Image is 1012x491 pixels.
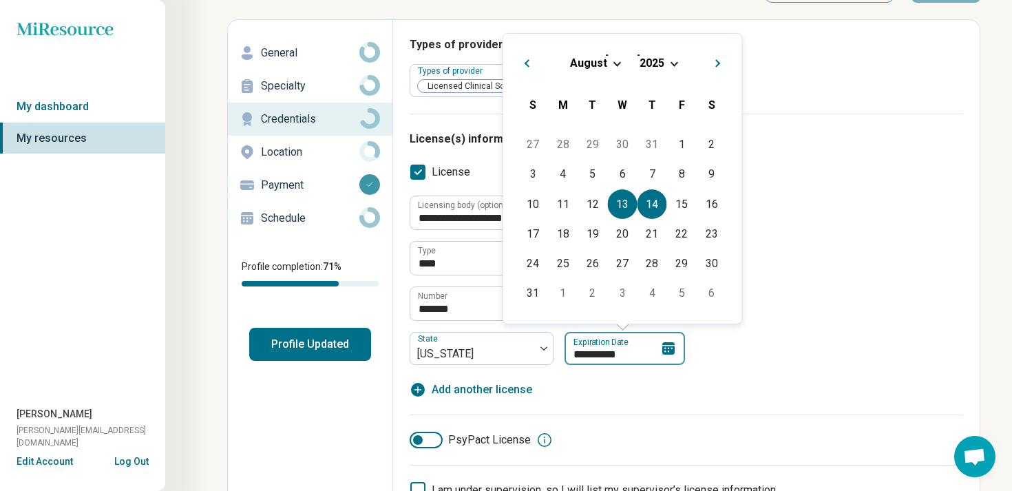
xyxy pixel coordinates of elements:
span: [PERSON_NAME][EMAIL_ADDRESS][DOMAIN_NAME] [17,424,165,449]
p: Specialty [261,78,359,94]
p: Location [261,144,359,160]
p: Payment [261,177,359,194]
span: [PERSON_NAME] [17,407,92,421]
div: Choose Wednesday, August 13th, 2025 [607,189,637,219]
a: Specialty [228,70,392,103]
h2: [DATE] [514,50,731,70]
span: 71 % [323,261,341,272]
div: Choose Thursday, September 4th, 2025 [637,278,667,308]
a: Credentials [228,103,392,136]
div: Choose Saturday, August 9th, 2025 [697,159,726,189]
button: Log Out [114,455,149,466]
p: Schedule [261,210,359,227]
div: Thursday [637,90,667,120]
div: Choose Monday, August 18th, 2025 [548,219,578,249]
p: Credentials [261,111,359,127]
div: Choose Tuesday, August 12th, 2025 [578,189,607,219]
div: Choose Sunday, August 24th, 2025 [518,249,548,278]
div: Choose Sunday, August 17th, 2025 [518,219,548,249]
button: Previous Month [514,50,536,72]
div: Choose Saturday, September 6th, 2025 [697,278,726,308]
span: 2025 [640,56,664,70]
div: Choose Saturday, August 30th, 2025 [697,249,726,278]
div: Tuesday [578,90,607,120]
button: Add another license [410,382,532,398]
div: Choose Friday, August 8th, 2025 [667,159,697,189]
div: Choose Thursday, August 7th, 2025 [637,159,667,189]
a: Payment [228,169,392,202]
label: PsyPact License [410,432,531,448]
div: Choose Saturday, August 16th, 2025 [697,189,726,219]
span: License [432,164,470,180]
div: Choose Wednesday, August 27th, 2025 [607,249,637,278]
div: Choose Monday, August 11th, 2025 [548,189,578,219]
div: Choose Thursday, August 14th, 2025 [637,189,667,219]
a: Open chat [954,436,995,477]
span: Licensed Clinical Social Worker (LCSW) [418,80,582,93]
div: Profile completion: [228,251,392,295]
div: Choose Monday, July 28th, 2025 [548,129,578,159]
h3: Types of provider [410,36,963,53]
div: Profile completion [242,281,379,286]
input: credential.licenses.0.name [410,242,697,275]
div: Choose Tuesday, August 19th, 2025 [578,219,607,249]
div: Friday [667,90,697,120]
div: Choose Saturday, August 23rd, 2025 [697,219,726,249]
div: Choose Wednesday, August 6th, 2025 [607,159,637,189]
div: Choose Sunday, August 3rd, 2025 [518,159,548,189]
button: Edit Account [17,455,73,469]
p: General [261,45,359,61]
div: Choose Saturday, August 2nd, 2025 [697,129,726,159]
div: Choose Tuesday, August 5th, 2025 [578,159,607,189]
button: Next Month [709,50,731,72]
div: Monday [548,90,578,120]
button: Profile Updated [249,328,371,361]
div: Month August, 2025 [518,129,726,308]
h3: License(s) information [410,131,963,147]
div: Choose Date [503,33,743,324]
a: General [228,36,392,70]
div: Choose Monday, August 25th, 2025 [548,249,578,278]
label: Type [418,247,436,255]
div: Choose Tuesday, July 29th, 2025 [578,129,607,159]
div: Choose Friday, August 1st, 2025 [667,129,697,159]
div: Choose Friday, August 29th, 2025 [667,249,697,278]
div: Choose Sunday, August 31st, 2025 [518,278,548,308]
a: Location [228,136,392,169]
div: Choose Wednesday, August 20th, 2025 [607,219,637,249]
label: State [418,334,441,344]
div: Choose Thursday, August 28th, 2025 [637,249,667,278]
div: Choose Friday, September 5th, 2025 [667,278,697,308]
span: Add another license [432,382,532,398]
div: Choose Monday, September 1st, 2025 [548,278,578,308]
a: Schedule [228,202,392,235]
div: Choose Friday, August 15th, 2025 [667,189,697,219]
div: Choose Wednesday, September 3rd, 2025 [607,278,637,308]
div: Choose Thursday, July 31st, 2025 [637,129,667,159]
span: August [570,56,607,70]
label: Licensing body (optional) [418,201,513,209]
div: Choose Thursday, August 21st, 2025 [637,219,667,249]
label: Types of provider [418,66,485,76]
div: Saturday [697,90,726,120]
div: Sunday [518,90,548,120]
div: Wednesday [607,90,637,120]
div: Choose Friday, August 22nd, 2025 [667,219,697,249]
div: Choose Sunday, August 10th, 2025 [518,189,548,219]
div: Choose Tuesday, September 2nd, 2025 [578,278,607,308]
div: Choose Sunday, July 27th, 2025 [518,129,548,159]
div: Choose Wednesday, July 30th, 2025 [607,129,637,159]
div: Choose Tuesday, August 26th, 2025 [578,249,607,278]
label: Number [418,292,447,300]
div: Choose Monday, August 4th, 2025 [548,159,578,189]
